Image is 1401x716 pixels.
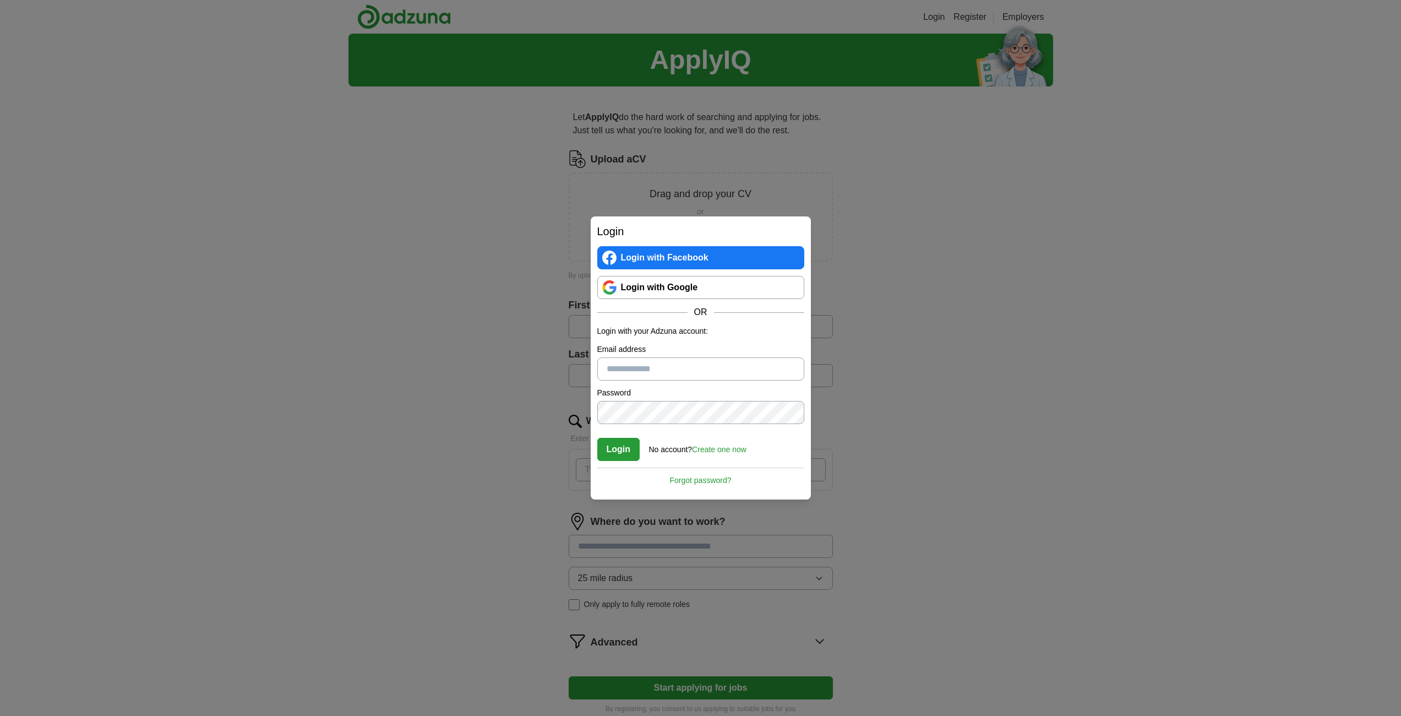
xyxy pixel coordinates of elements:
[688,306,714,319] span: OR
[597,468,804,486] a: Forgot password?
[597,246,804,269] a: Login with Facebook
[649,437,746,455] div: No account?
[597,438,640,461] button: Login
[597,387,804,399] label: Password
[597,276,804,299] a: Login with Google
[597,344,804,355] label: Email address
[692,445,746,454] a: Create one now
[597,326,804,337] p: Login with your Adzuna account:
[597,223,804,240] h2: Login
